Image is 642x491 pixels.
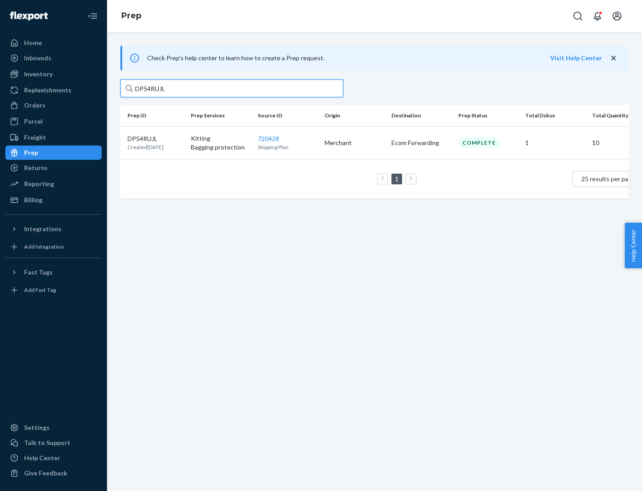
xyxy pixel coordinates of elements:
[24,38,42,47] div: Home
[5,114,102,129] a: Parcel
[388,105,455,126] th: Destination
[24,101,45,110] div: Orders
[128,143,164,151] p: Created [DATE]
[24,163,48,172] div: Returns
[5,193,102,207] a: Billing
[24,243,64,250] div: Add Integration
[569,7,587,25] button: Open Search Box
[24,148,38,157] div: Prep
[120,79,343,97] input: Search prep jobs
[24,117,43,126] div: Parcel
[84,7,102,25] button: Close Navigation
[5,146,102,160] a: Prep
[609,54,618,63] button: close
[5,177,102,191] a: Reporting
[455,105,522,126] th: Prep Status
[24,225,62,233] div: Integrations
[5,265,102,279] button: Fast Tags
[5,51,102,65] a: Inbounds
[128,134,164,143] p: DP54RUJL
[120,105,187,126] th: Prep ID
[187,105,254,126] th: Prep Services
[24,179,54,188] div: Reporting
[458,137,500,148] div: Complete
[191,134,251,143] p: Kitting
[24,268,53,277] div: Fast Tags
[608,7,626,25] button: Open account menu
[24,438,70,447] div: Talk to Support
[24,70,53,79] div: Inventory
[10,12,48,21] img: Flexport logo
[321,105,388,126] th: Origin
[5,130,102,145] a: Freight
[393,175,400,183] a: Page 1 is your current page
[24,286,56,294] div: Add Fast Tag
[114,3,148,29] ol: breadcrumbs
[5,222,102,236] button: Integrations
[24,86,71,95] div: Replenishments
[24,133,46,142] div: Freight
[24,469,67,478] div: Give Feedback
[5,161,102,175] a: Returns
[191,143,251,152] p: Bagging protection
[24,196,42,204] div: Billing
[258,143,317,151] p: Shipping Plan
[5,83,102,97] a: Replenishments
[5,466,102,480] button: Give Feedback
[24,54,51,62] div: Inbounds
[625,223,642,268] button: Help Center
[5,240,102,254] a: Add Integration
[5,67,102,81] a: Inventory
[581,175,635,183] span: 25 results per page
[147,54,325,62] span: Check Prep's help center to learn how to create a Prep request.
[325,138,384,147] p: Merchant
[24,423,49,432] div: Settings
[5,420,102,435] a: Settings
[588,7,606,25] button: Open notifications
[391,138,451,147] p: Ecom Forwarding
[258,135,279,142] a: 720428
[5,436,102,450] a: Talk to Support
[254,105,321,126] th: Source ID
[121,11,141,21] a: Prep
[522,105,588,126] th: Total Dskus
[525,138,585,147] p: 1
[5,283,102,297] a: Add Fast Tag
[24,454,60,462] div: Help Center
[5,98,102,112] a: Orders
[5,36,102,50] a: Home
[550,54,602,62] button: Visit Help Center
[5,451,102,465] a: Help Center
